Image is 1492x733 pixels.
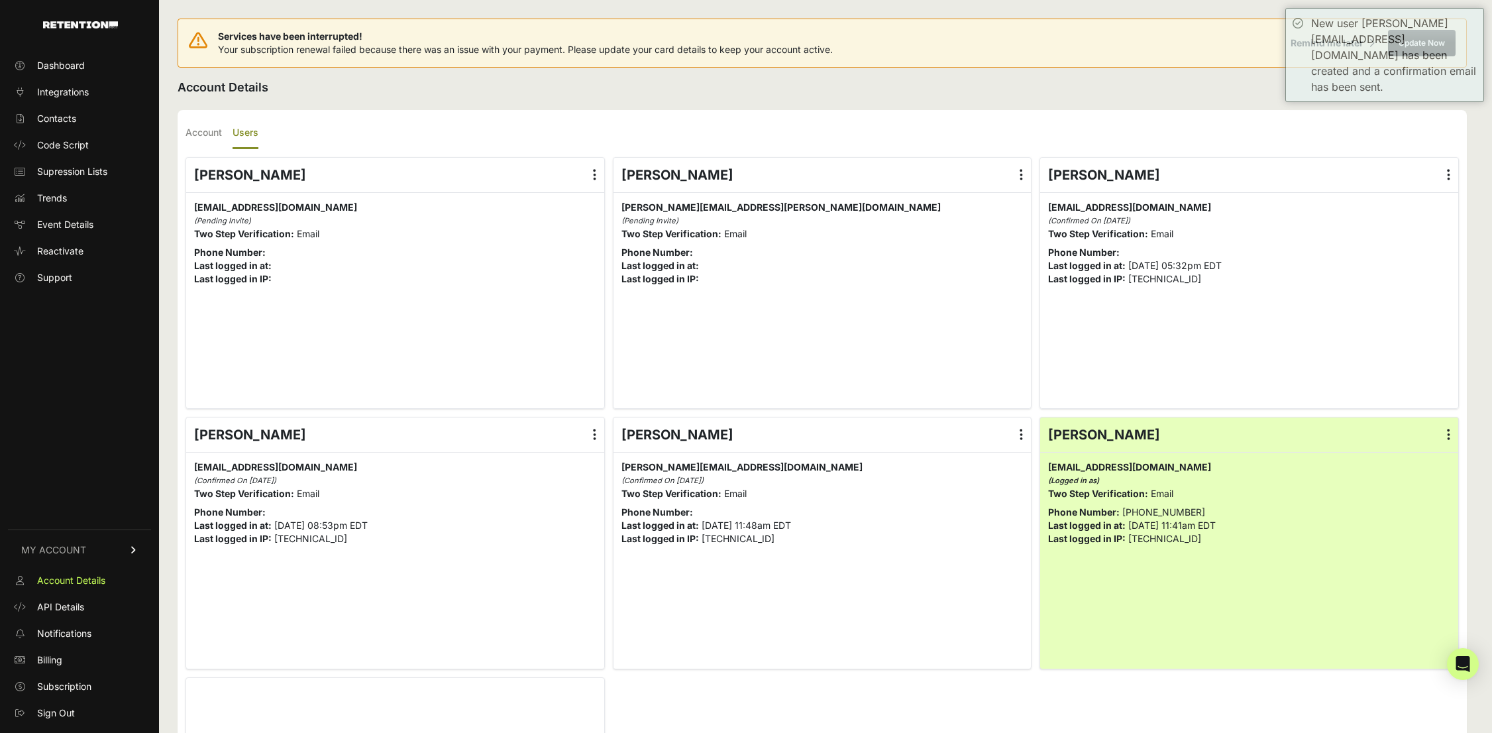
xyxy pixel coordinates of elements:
[1048,506,1120,518] strong: Phone Number:
[218,30,833,43] span: Services have been interrupted!
[8,55,151,76] a: Dashboard
[297,488,319,499] span: Email
[37,574,105,587] span: Account Details
[621,520,699,531] strong: Last logged in at:
[724,488,747,499] span: Email
[297,228,319,239] span: Email
[1048,216,1130,225] i: (Confirmed On [DATE])
[1040,158,1458,192] div: [PERSON_NAME]
[8,703,151,724] a: Sign Out
[1128,520,1216,531] span: [DATE] 11:41am EDT
[37,192,67,205] span: Trends
[621,488,721,499] strong: Two Step Verification:
[613,418,1032,452] div: [PERSON_NAME]
[8,570,151,591] a: Account Details
[194,247,266,258] strong: Phone Number:
[194,216,251,225] i: (Pending Invite)
[274,520,368,531] span: [DATE] 08:53pm EDT
[43,21,118,28] img: Retention.com
[8,135,151,156] a: Code Script
[37,59,85,72] span: Dashboard
[621,260,699,271] strong: Last logged in at:
[8,596,151,618] a: API Details
[8,241,151,262] a: Reactivate
[1447,648,1479,680] div: Open Intercom Messenger
[218,44,833,55] span: Your subscription renewal failed because there was an issue with your payment. Please update your...
[621,533,699,544] strong: Last logged in IP:
[8,214,151,235] a: Event Details
[621,461,863,473] span: [PERSON_NAME][EMAIL_ADDRESS][DOMAIN_NAME]
[37,627,91,640] span: Notifications
[621,476,704,485] i: (Confirmed On [DATE])
[194,506,266,518] strong: Phone Number:
[621,216,678,225] i: (Pending Invite)
[1048,273,1126,284] strong: Last logged in IP:
[194,533,272,544] strong: Last logged in IP:
[1048,260,1126,271] strong: Last logged in at:
[1048,201,1211,213] span: [EMAIL_ADDRESS][DOMAIN_NAME]
[1128,273,1201,284] span: [TECHNICAL_ID]
[194,228,294,239] strong: Two Step Verification:
[1048,461,1211,473] span: [EMAIL_ADDRESS][DOMAIN_NAME]
[8,623,151,644] a: Notifications
[1048,520,1126,531] strong: Last logged in at:
[1048,476,1099,485] i: (Logged in as)
[613,158,1032,192] div: [PERSON_NAME]
[621,273,699,284] strong: Last logged in IP:
[8,82,151,103] a: Integrations
[621,201,941,213] span: [PERSON_NAME][EMAIL_ADDRESS][PERSON_NAME][DOMAIN_NAME]
[8,108,151,129] a: Contacts
[233,118,258,149] label: Users
[1128,533,1201,544] span: [TECHNICAL_ID]
[37,680,91,693] span: Subscription
[186,158,604,192] div: [PERSON_NAME]
[37,112,76,125] span: Contacts
[37,218,93,231] span: Event Details
[37,245,83,258] span: Reactivate
[1122,506,1205,518] span: [PHONE_NUMBER]
[8,267,151,288] a: Support
[1048,228,1148,239] strong: Two Step Verification:
[8,188,151,209] a: Trends
[702,520,791,531] span: [DATE] 11:48am EDT
[1040,418,1458,452] div: [PERSON_NAME]
[621,506,693,518] strong: Phone Number:
[621,247,693,258] strong: Phone Number:
[724,228,747,239] span: Email
[37,600,84,614] span: API Details
[274,533,347,544] span: [TECHNICAL_ID]
[1048,533,1126,544] strong: Last logged in IP:
[186,418,604,452] div: [PERSON_NAME]
[194,201,357,213] span: [EMAIL_ADDRESS][DOMAIN_NAME]
[1311,15,1477,95] div: New user [PERSON_NAME][EMAIL_ADDRESS][DOMAIN_NAME] has been created and a confirmation email has ...
[37,165,107,178] span: Supression Lists
[178,78,1467,97] h2: Account Details
[702,533,774,544] span: [TECHNICAL_ID]
[194,260,272,271] strong: Last logged in at:
[1128,260,1222,271] span: [DATE] 05:32pm EDT
[194,520,272,531] strong: Last logged in at:
[1151,488,1173,499] span: Email
[37,706,75,720] span: Sign Out
[194,476,276,485] i: (Confirmed On [DATE])
[1048,488,1148,499] strong: Two Step Verification:
[8,161,151,182] a: Supression Lists
[1151,228,1173,239] span: Email
[186,118,222,149] label: Account
[194,488,294,499] strong: Two Step Verification:
[194,273,272,284] strong: Last logged in IP:
[37,271,72,284] span: Support
[1048,247,1120,258] strong: Phone Number:
[21,543,86,557] span: MY ACCOUNT
[37,85,89,99] span: Integrations
[8,530,151,570] a: MY ACCOUNT
[194,461,357,473] span: [EMAIL_ADDRESS][DOMAIN_NAME]
[8,649,151,671] a: Billing
[37,653,62,667] span: Billing
[621,228,721,239] strong: Two Step Verification:
[8,676,151,697] a: Subscription
[37,139,89,152] span: Code Script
